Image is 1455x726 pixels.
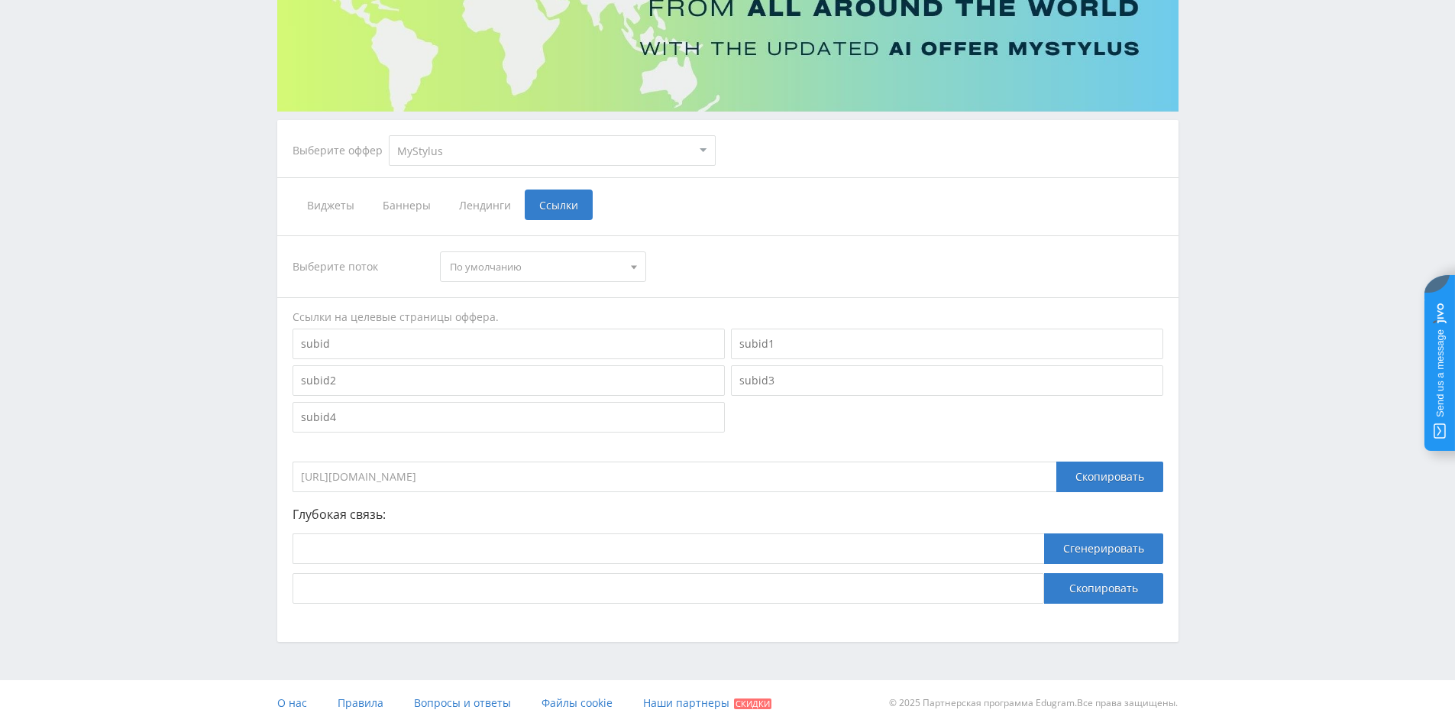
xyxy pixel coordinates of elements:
input: subid3 [731,365,1163,396]
ya-tr-span: Лендинги [459,198,511,212]
ya-tr-span: Виджеты [307,198,354,212]
input: subid2 [293,365,725,396]
ya-tr-span: Сгенерировать [1063,541,1144,556]
ya-tr-span: Все права защищены. [1077,696,1178,709]
ya-tr-span: Вопросы и ответы [414,695,511,710]
a: Файлы cookie [542,680,613,726]
ya-tr-span: Ссылки [539,198,578,212]
input: subid4 [293,402,725,433]
ya-tr-span: О нас [277,695,307,710]
ya-tr-span: © 2025 Партнерская программа Edugram. [889,696,1077,709]
input: subid [293,329,725,359]
input: subid1 [731,329,1163,359]
ya-tr-span: По умолчанию [450,260,522,274]
ya-tr-span: Баннеры [383,198,431,212]
ya-tr-span: Правила [338,695,383,710]
a: О нас [277,680,307,726]
button: Сгенерировать [1044,533,1163,564]
ya-tr-span: Глубокая связь: [293,506,386,523]
ya-tr-span: Скопировать [1075,469,1144,484]
a: Вопросы и ответы [414,680,511,726]
ya-tr-span: Выберите оффер [293,143,383,157]
ya-tr-span: Файлы cookie [542,695,613,710]
a: Наши партнеры Скидки [643,680,771,726]
ya-tr-span: Выберите поток [293,259,378,274]
ya-tr-span: Наши партнеры [643,695,729,710]
ya-tr-span: Ссылки на целевые страницы оффера. [293,310,499,324]
button: Скопировать [1044,573,1163,604]
a: Правила [338,680,383,726]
